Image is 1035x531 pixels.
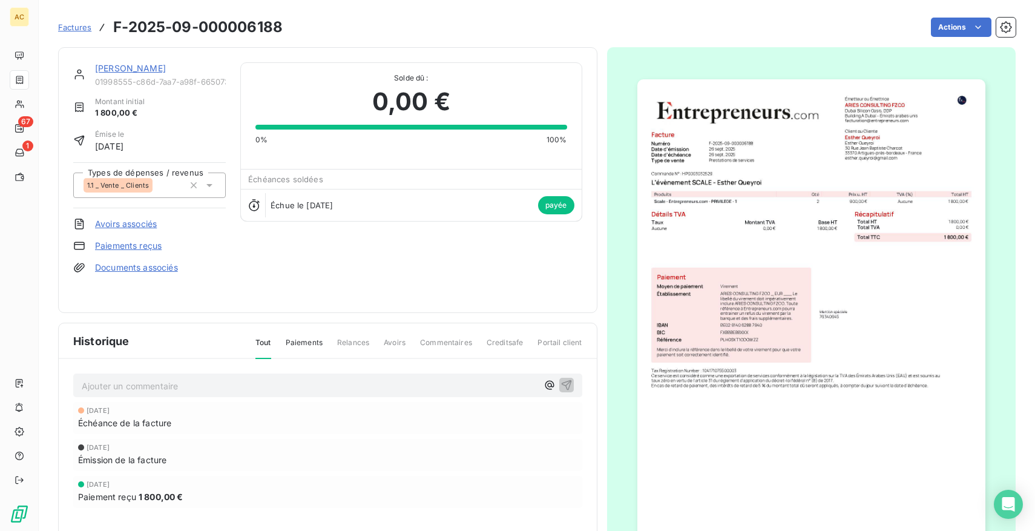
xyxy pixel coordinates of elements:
a: Avoirs associés [95,218,157,230]
img: Logo LeanPay [10,504,29,524]
span: Commentaires [420,337,472,358]
span: Tout [255,337,271,359]
a: Documents associés [95,262,178,274]
div: Open Intercom Messenger [994,490,1023,519]
div: AC [10,7,29,27]
span: [DATE] [87,407,110,414]
span: Portail client [537,337,582,358]
span: payée [538,196,574,214]
span: 1 800,00 € [95,107,145,119]
span: 1 800,00 € [139,490,183,503]
span: [DATE] [95,140,124,153]
span: Échéances soldées [248,174,323,184]
a: Factures [58,21,91,33]
span: Creditsafe [487,337,524,358]
span: 0,00 € [372,84,450,120]
span: 67 [18,116,33,127]
span: Émission de la facture [78,453,166,466]
span: Échue le [DATE] [271,200,333,210]
span: 0% [255,134,268,145]
span: Émise le [95,129,124,140]
span: Paiements [286,337,323,358]
span: 1 [22,140,33,151]
span: Relances [337,337,369,358]
h3: F-2025-09-000006188 [113,16,283,38]
span: 100% [547,134,567,145]
span: Paiement reçu [78,490,136,503]
span: 01998555-c86d-7aa7-a98f-665073ec3956 [95,77,226,87]
a: [PERSON_NAME] [95,63,166,73]
span: Historique [73,333,130,349]
span: Échéance de la facture [78,417,171,429]
button: Actions [931,18,991,37]
span: Factures [58,22,91,32]
span: Solde dû : [255,73,567,84]
a: Paiements reçus [95,240,162,252]
span: Montant initial [95,96,145,107]
span: [DATE] [87,481,110,488]
span: 1.1 _ Vente _ Clients [87,182,149,189]
span: Avoirs [384,337,406,358]
span: [DATE] [87,444,110,451]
